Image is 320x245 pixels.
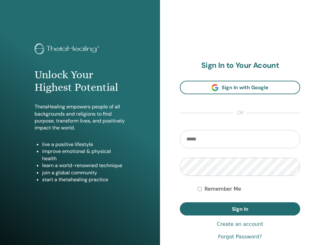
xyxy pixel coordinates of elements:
[218,233,262,241] a: Forgot Password?
[234,109,247,117] span: or
[42,148,125,162] li: improve emotional & physical health
[180,61,300,70] h2: Sign In to Your Acount
[42,162,125,169] li: learn a world-renowned technique
[180,81,300,94] a: Sign In with Google
[180,202,300,215] button: Sign In
[204,185,241,193] label: Remember Me
[42,176,125,183] li: start a thetahealing practice
[42,169,125,176] li: join a global community
[232,206,248,212] span: Sign In
[35,68,125,94] h1: Unlock Your Highest Potential
[217,220,263,228] a: Create an account
[222,84,268,91] span: Sign In with Google
[198,185,300,193] div: Keep me authenticated indefinitely or until I manually logout
[42,141,125,148] li: live a positive lifestyle
[35,103,125,132] p: ThetaHealing empowers people of all backgrounds and religions to find purpose, transform lives, a...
